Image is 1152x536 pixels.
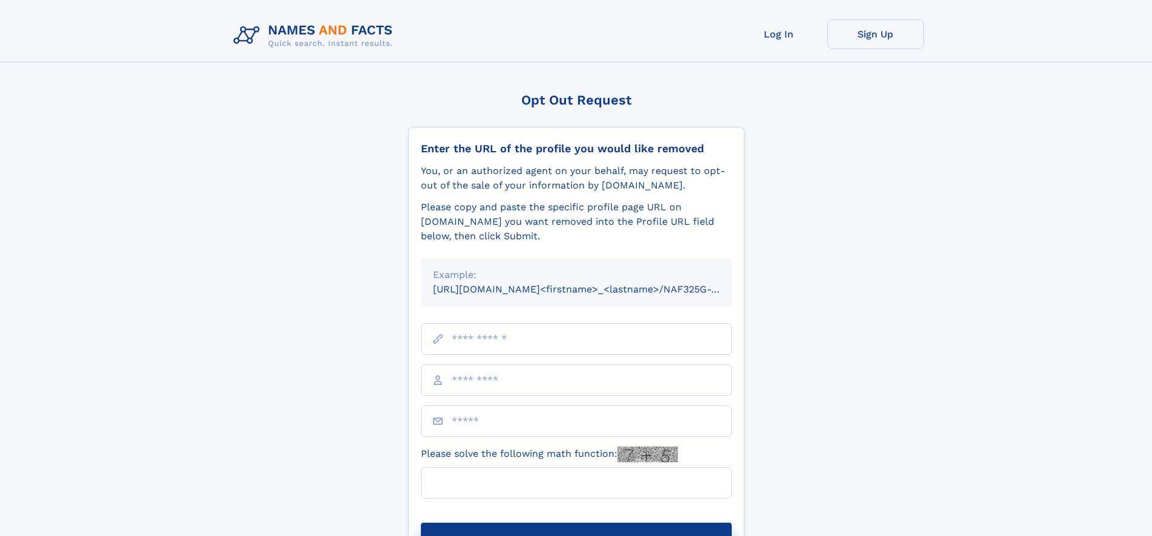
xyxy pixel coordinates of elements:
[421,200,732,244] div: Please copy and paste the specific profile page URL on [DOMAIN_NAME] you want removed into the Pr...
[421,142,732,155] div: Enter the URL of the profile you would like removed
[408,92,744,108] div: Opt Out Request
[433,283,755,295] small: [URL][DOMAIN_NAME]<firstname>_<lastname>/NAF325G-xxxxxxxx
[731,19,827,49] a: Log In
[421,447,678,462] label: Please solve the following math function:
[433,268,720,282] div: Example:
[827,19,924,49] a: Sign Up
[229,19,403,52] img: Logo Names and Facts
[421,164,732,193] div: You, or an authorized agent on your behalf, may request to opt-out of the sale of your informatio...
